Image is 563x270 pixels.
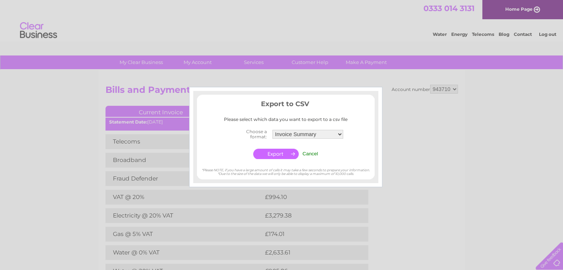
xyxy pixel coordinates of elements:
a: Contact [514,31,532,37]
div: Please select which data you want to export to a csv file [197,117,375,122]
a: Energy [451,31,468,37]
a: 0333 014 3131 [423,4,475,13]
a: Log out [539,31,556,37]
th: Choose a format: [226,127,271,142]
a: Telecoms [472,31,494,37]
a: Blog [499,31,509,37]
img: logo.png [20,19,57,42]
div: Clear Business is a trading name of Verastar Limited (registered in [GEOGRAPHIC_DATA] No. 3667643... [107,4,457,36]
div: *Please NOTE, if you have a large amount of calls it may take a few seconds to prepare your infor... [197,161,375,176]
input: Cancel [302,151,318,156]
h3: Export to CSV [197,99,375,112]
a: Water [433,31,447,37]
